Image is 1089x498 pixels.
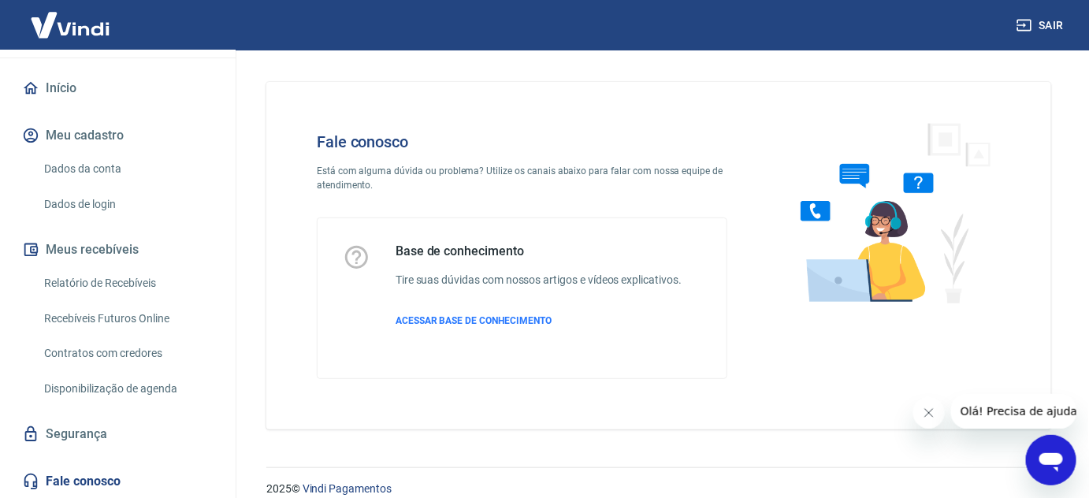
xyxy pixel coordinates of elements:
[913,397,945,429] iframe: Fechar mensagem
[19,1,121,49] img: Vindi
[19,71,217,106] a: Início
[38,188,217,221] a: Dados de login
[38,373,217,405] a: Disponibilização de agenda
[19,232,217,267] button: Meus recebíveis
[266,481,1051,497] p: 2025 ©
[396,272,682,288] h6: Tire suas dúvidas com nossos artigos e vídeos explicativos.
[769,107,1009,318] img: Fale conosco
[19,118,217,153] button: Meu cadastro
[38,303,217,335] a: Recebíveis Futuros Online
[38,337,217,370] a: Contratos com credores
[1013,11,1070,40] button: Sair
[19,417,217,452] a: Segurança
[38,267,217,299] a: Relatório de Recebíveis
[317,132,727,151] h4: Fale conosco
[1026,435,1076,485] iframe: Botão para abrir a janela de mensagens
[396,314,682,328] a: ACESSAR BASE DE CONHECIMENTO
[317,164,727,192] p: Está com alguma dúvida ou problema? Utilize os canais abaixo para falar com nossa equipe de atend...
[9,11,132,24] span: Olá! Precisa de ajuda?
[396,315,552,326] span: ACESSAR BASE DE CONHECIMENTO
[303,482,392,495] a: Vindi Pagamentos
[951,394,1076,429] iframe: Mensagem da empresa
[396,243,682,259] h5: Base de conhecimento
[38,153,217,185] a: Dados da conta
